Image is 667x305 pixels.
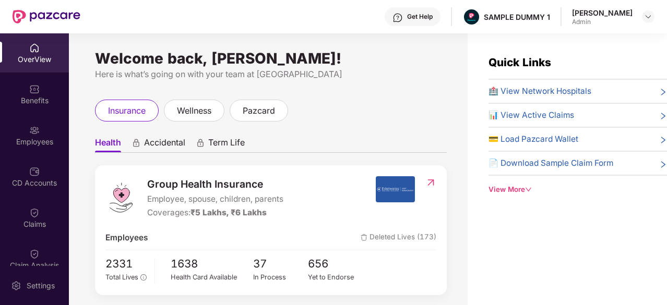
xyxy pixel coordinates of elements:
[489,157,613,169] span: 📄 Download Sample Claim Form
[29,84,40,94] img: svg+xml;base64,PHN2ZyBpZD0iQmVuZWZpdHMiIHhtbG5zPSJodHRwOi8vd3d3LnczLm9yZy8yMDAwL3N2ZyIgd2lkdGg9Ij...
[392,13,403,23] img: svg+xml;base64,PHN2ZyBpZD0iSGVscC0zMngzMiIgeG1sbnM9Imh0dHA6Ly93d3cudzMub3JnLzIwMDAvc3ZnIiB3aWR0aD...
[147,193,283,205] span: Employee, spouse, children, parents
[208,137,245,152] span: Term Life
[23,280,58,291] div: Settings
[425,177,436,188] img: RedirectIcon
[196,138,205,148] div: animation
[190,208,267,217] span: ₹5 Lakhs, ₹6 Lakhs
[29,249,40,259] img: svg+xml;base64,PHN2ZyBpZD0iQ2xhaW0iIHhtbG5zPSJodHRwOi8vd3d3LnczLm9yZy8yMDAwL3N2ZyIgd2lkdGg9IjIwIi...
[105,182,137,213] img: logo
[243,104,275,117] span: pazcard
[659,87,667,97] span: right
[105,255,147,273] span: 2331
[361,234,367,241] img: deleteIcon
[525,186,532,193] span: down
[489,85,591,97] span: 🏥 View Network Hospitals
[489,56,551,69] span: Quick Links
[407,13,433,21] div: Get Help
[489,184,667,195] div: View More
[105,231,148,244] span: Employees
[644,13,652,21] img: svg+xml;base64,PHN2ZyBpZD0iRHJvcGRvd24tMzJ4MzIiIHhtbG5zPSJodHRwOi8vd3d3LnczLm9yZy8yMDAwL3N2ZyIgd2...
[484,12,550,22] div: SAMPLE DUMMY 1
[108,104,146,117] span: insurance
[659,111,667,121] span: right
[253,255,308,273] span: 37
[29,43,40,53] img: svg+xml;base64,PHN2ZyBpZD0iSG9tZSIgeG1sbnM9Imh0dHA6Ly93d3cudzMub3JnLzIwMDAvc3ZnIiB3aWR0aD0iMjAiIG...
[147,176,283,192] span: Group Health Insurance
[308,255,363,273] span: 656
[147,206,283,219] div: Coverages:
[13,10,80,23] img: New Pazcare Logo
[140,274,146,280] span: info-circle
[132,138,141,148] div: animation
[29,125,40,136] img: svg+xml;base64,PHN2ZyBpZD0iRW1wbG95ZWVzIiB4bWxucz0iaHR0cDovL3d3dy53My5vcmcvMjAwMC9zdmciIHdpZHRoPS...
[659,159,667,169] span: right
[29,208,40,218] img: svg+xml;base64,PHN2ZyBpZD0iQ2xhaW0iIHhtbG5zPSJodHRwOi8vd3d3LnczLm9yZy8yMDAwL3N2ZyIgd2lkdGg9IjIwIi...
[11,280,21,291] img: svg+xml;base64,PHN2ZyBpZD0iU2V0dGluZy0yMHgyMCIgeG1sbnM9Imh0dHA6Ly93d3cudzMub3JnLzIwMDAvc3ZnIiB3aW...
[376,176,415,202] img: insurerIcon
[308,272,363,283] div: Yet to Endorse
[253,272,308,283] div: In Process
[105,273,138,281] span: Total Lives
[95,68,447,81] div: Here is what’s going on with your team at [GEOGRAPHIC_DATA]
[95,54,447,63] div: Welcome back, [PERSON_NAME]!
[572,18,633,26] div: Admin
[171,272,253,283] div: Health Card Available
[489,109,574,121] span: 📊 View Active Claims
[572,8,633,18] div: [PERSON_NAME]
[361,231,436,244] span: Deleted Lives (173)
[29,166,40,177] img: svg+xml;base64,PHN2ZyBpZD0iQ0RfQWNjb3VudHMiIGRhdGEtbmFtZT0iQ0QgQWNjb3VudHMiIHhtbG5zPSJodHRwOi8vd3...
[95,137,121,152] span: Health
[489,133,578,145] span: 💳 Load Pazcard Wallet
[144,137,185,152] span: Accidental
[659,135,667,145] span: right
[464,9,479,25] img: Pazcare_Alternative_logo-01-01.png
[171,255,253,273] span: 1638
[177,104,211,117] span: wellness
